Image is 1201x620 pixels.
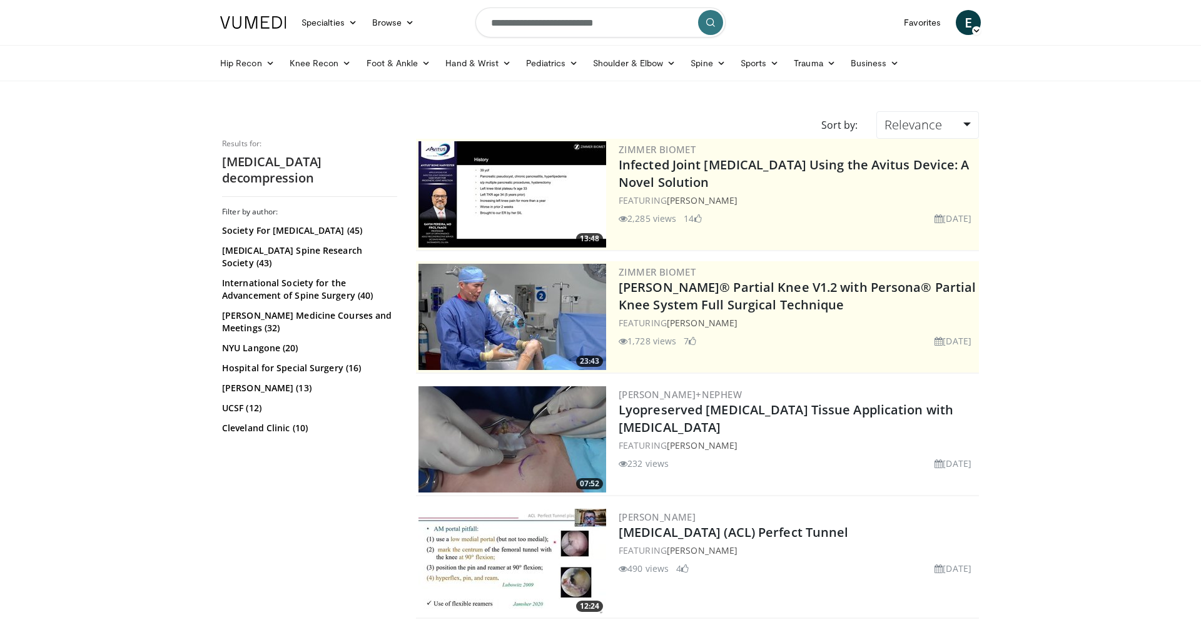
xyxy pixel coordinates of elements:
[475,7,726,37] input: Search topics, interventions
[667,439,737,451] a: [PERSON_NAME]
[418,509,606,615] img: ea4afed9-29e9-4fab-b199-2024cb7a2819.300x170_q85_crop-smart_upscale.jpg
[956,10,981,35] a: E
[519,51,585,76] a: Pediatrics
[222,207,397,217] h3: Filter by author:
[222,342,394,354] a: NYU Langone (20)
[619,401,953,436] a: Lyopreserved [MEDICAL_DATA] Tissue Application with [MEDICAL_DATA]
[222,244,394,269] a: [MEDICAL_DATA] Spine Research Society (43)
[935,457,971,470] li: [DATE]
[619,316,976,329] div: FEATURING
[935,212,971,225] li: [DATE]
[576,478,603,489] span: 07:52
[418,386,606,492] a: 07:52
[222,362,394,374] a: Hospital for Special Surgery (16)
[683,51,732,76] a: Spine
[438,51,519,76] a: Hand & Wrist
[418,141,606,247] img: 6109daf6-8797-4a77-88a1-edd099c0a9a9.300x170_q85_crop-smart_upscale.jpg
[619,334,676,347] li: 1,728 views
[786,51,843,76] a: Trauma
[222,277,394,302] a: International Society for the Advancement of Spine Surgery (40)
[222,309,394,334] a: [PERSON_NAME] Medicine Courses and Meetings (32)
[576,601,603,612] span: 12:24
[619,511,696,523] a: [PERSON_NAME]
[418,264,606,370] img: 99b1778f-d2b2-419a-8659-7269f4b428ba.300x170_q85_crop-smart_upscale.jpg
[619,544,976,557] div: FEATURING
[667,544,737,556] a: [PERSON_NAME]
[843,51,907,76] a: Business
[585,51,683,76] a: Shoulder & Elbow
[676,562,689,575] li: 4
[884,116,942,133] span: Relevance
[222,224,394,237] a: Society For [MEDICAL_DATA] (45)
[684,212,701,225] li: 14
[222,382,394,394] a: [PERSON_NAME] (13)
[619,388,742,401] a: [PERSON_NAME]+Nephew
[619,457,669,470] li: 232 views
[576,233,603,244] span: 13:48
[619,279,976,313] a: [PERSON_NAME]® Partial Knee V1.2 with Persona® Partial Knee System Full Surgical Technique
[684,334,696,347] li: 7
[418,141,606,247] a: 13:48
[220,16,286,29] img: VuMedi Logo
[365,10,422,35] a: Browse
[619,439,976,452] div: FEATURING
[294,10,365,35] a: Specialties
[619,266,696,278] a: Zimmer Biomet
[667,194,737,206] a: [PERSON_NAME]
[619,212,676,225] li: 2,285 views
[222,139,397,149] p: Results for:
[619,156,970,191] a: Infected Joint [MEDICAL_DATA] Using the Avitus Device: A Novel Solution
[935,562,971,575] li: [DATE]
[619,194,976,207] div: FEATURING
[667,317,737,329] a: [PERSON_NAME]
[896,10,948,35] a: Favorites
[876,111,979,139] a: Relevance
[222,402,394,414] a: UCSF (12)
[812,111,867,139] div: Sort by:
[576,356,603,367] span: 23:43
[359,51,438,76] a: Foot & Ankle
[418,264,606,370] a: 23:43
[418,386,606,492] img: ed6a2942-99ed-48c7-9941-1434a568b376.300x170_q85_crop-smart_upscale.jpg
[619,562,669,575] li: 490 views
[619,143,696,156] a: Zimmer Biomet
[222,154,397,186] h2: [MEDICAL_DATA] decompression
[213,51,282,76] a: Hip Recon
[733,51,787,76] a: Sports
[935,334,971,347] li: [DATE]
[282,51,359,76] a: Knee Recon
[222,422,394,434] a: Cleveland Clinic (10)
[619,524,849,541] a: [MEDICAL_DATA] (ACL) Perfect Tunnel
[418,509,606,615] a: 12:24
